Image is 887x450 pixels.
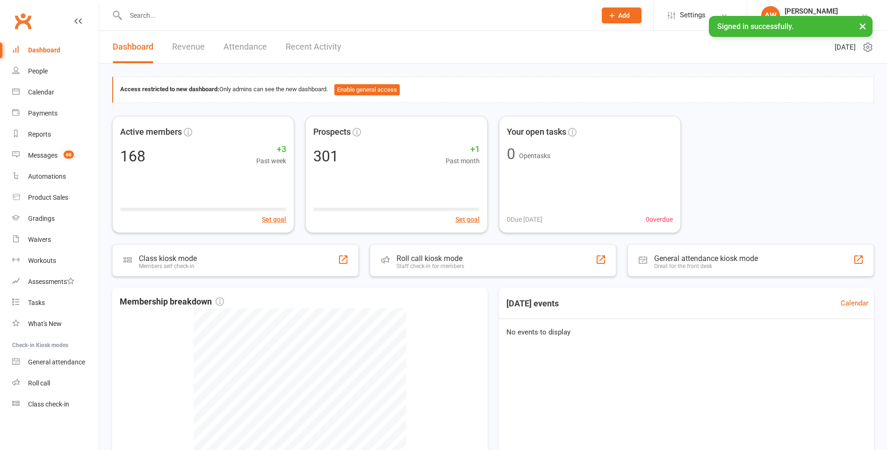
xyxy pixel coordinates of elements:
a: Payments [12,103,99,124]
div: Payments [28,109,58,117]
div: Dashboard [28,46,60,54]
span: +3 [256,143,286,156]
span: Active members [120,125,182,139]
a: Tasks [12,292,99,313]
a: Reports [12,124,99,145]
div: People [28,67,48,75]
div: 0 [507,146,515,161]
span: 68 [64,151,74,159]
div: Reports [28,131,51,138]
div: AW [761,6,780,25]
span: Open tasks [519,152,550,160]
div: Only admins can see the new dashboard. [120,84,866,95]
a: Dashboard [12,40,99,61]
div: Great for the front desk [654,263,758,269]
a: Gradings [12,208,99,229]
h3: [DATE] events [499,295,566,312]
div: 168 [120,149,145,164]
a: What's New [12,313,99,334]
div: General attendance kiosk mode [654,254,758,263]
span: 0 overdue [646,214,673,225]
a: Attendance [224,31,267,63]
div: Tasks [28,299,45,306]
span: Signed in successfully. [717,22,793,31]
div: Calendar [28,88,54,96]
a: Workouts [12,250,99,271]
div: Gradings [28,215,55,222]
div: Roll call kiosk mode [397,254,464,263]
div: Assessments [28,278,74,285]
span: Your open tasks [507,125,566,139]
span: Past week [256,156,286,166]
div: General attendance [28,358,85,366]
div: Class kiosk mode [139,254,197,263]
div: Members self check-in [139,263,197,269]
a: General attendance kiosk mode [12,352,99,373]
span: [DATE] [835,42,856,53]
a: Roll call [12,373,99,394]
button: Set goal [262,214,286,225]
input: Search... [123,9,590,22]
div: [PERSON_NAME] [785,7,852,15]
div: No events to display [495,319,878,345]
div: Roll call [28,379,50,387]
a: Recent Activity [286,31,341,63]
div: Waivers [28,236,51,243]
div: Automations [28,173,66,180]
a: Clubworx [11,9,35,33]
span: Settings [680,5,706,26]
button: Set goal [455,214,480,225]
span: Add [618,12,630,19]
div: Class check-in [28,400,69,408]
div: Workouts [28,257,56,264]
a: Product Sales [12,187,99,208]
div: Product Sales [28,194,68,201]
span: Membership breakdown [120,295,224,309]
a: Automations [12,166,99,187]
button: Enable general access [334,84,400,95]
span: Prospects [313,125,351,139]
button: × [854,16,871,36]
a: Dashboard [113,31,153,63]
a: Messages 68 [12,145,99,166]
div: Staff check-in for members [397,263,464,269]
div: 301 [313,149,339,164]
a: Class kiosk mode [12,394,99,415]
div: Messages [28,152,58,159]
div: South east self defence [785,15,852,24]
strong: Access restricted to new dashboard: [120,86,219,93]
button: Add [602,7,642,23]
span: +1 [446,143,480,156]
a: Assessments [12,271,99,292]
span: Past month [446,156,480,166]
a: Waivers [12,229,99,250]
a: Calendar [12,82,99,103]
a: Calendar [841,298,868,309]
a: People [12,61,99,82]
a: Revenue [172,31,205,63]
span: 0 Due [DATE] [507,214,542,225]
div: What's New [28,320,62,327]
